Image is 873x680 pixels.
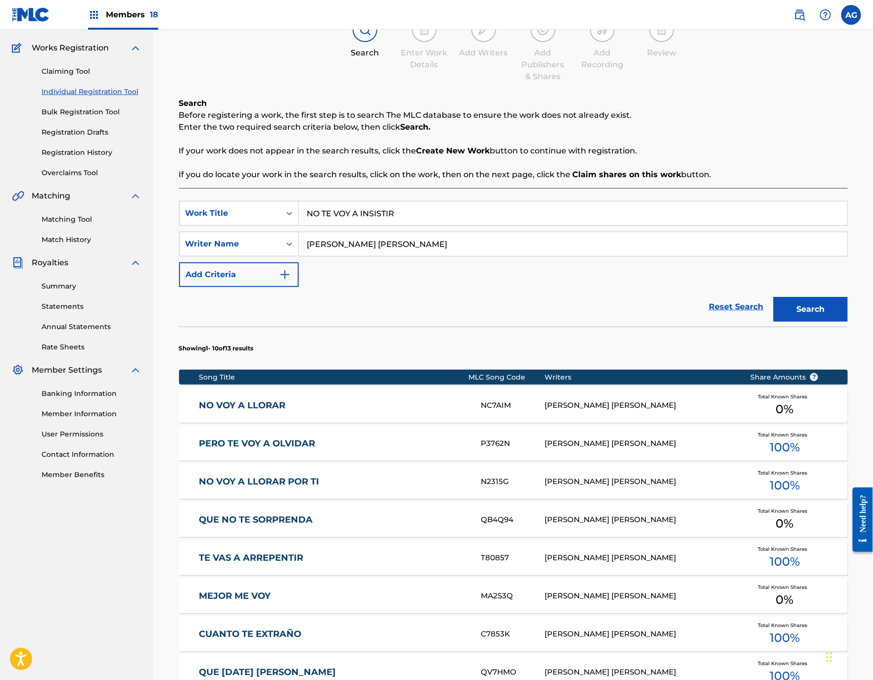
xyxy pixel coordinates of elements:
[42,127,141,138] a: Registration Drafts
[416,146,490,155] strong: Create New Work
[12,190,24,202] img: Matching
[758,622,811,629] span: Total Known Shares
[400,47,449,71] div: Enter Work Details
[179,98,207,108] b: Search
[42,66,141,77] a: Claiming Tool
[130,42,141,54] img: expand
[12,18,63,30] a: CatalogCatalog
[42,107,141,117] a: Bulk Registration Tool
[770,438,800,456] span: 100 %
[199,372,468,383] div: Song Title
[545,667,735,678] div: [PERSON_NAME] [PERSON_NAME]
[518,47,568,83] div: Add Publishers & Shares
[179,344,254,353] p: Showing 1 - 10 of 13 results
[545,400,735,411] div: [PERSON_NAME] [PERSON_NAME]
[12,42,25,54] img: Works Registration
[704,296,769,318] a: Reset Search
[820,9,831,21] img: help
[179,109,848,121] p: Before registering a work, the first step is to search The MLC database to ensure the work does n...
[776,400,793,418] span: 0 %
[88,9,100,21] img: Top Rightsholders
[199,514,468,526] a: QUE NO TE SORPRENDA
[401,122,431,132] strong: Search.
[418,24,430,36] img: step indicator icon for Enter Work Details
[32,364,102,376] span: Member Settings
[810,373,818,381] span: ?
[468,372,545,383] div: MLC Song Code
[537,24,549,36] img: step indicator icon for Add Publishers & Shares
[150,10,158,19] span: 18
[545,476,735,487] div: [PERSON_NAME] [PERSON_NAME]
[758,660,811,667] span: Total Known Shares
[42,301,141,312] a: Statements
[656,24,668,36] img: step indicator icon for Review
[42,214,141,225] a: Matching Tool
[637,47,687,59] div: Review
[179,169,848,181] p: If you do locate your work in the search results, click on the work, then on the next page, click...
[130,364,141,376] img: expand
[199,590,468,602] a: MEJOR ME VOY
[12,364,24,376] img: Member Settings
[481,514,545,526] div: QB4Q94
[841,5,861,25] div: User Menu
[42,389,141,399] a: Banking Information
[545,552,735,564] div: [PERSON_NAME] [PERSON_NAME]
[481,476,545,487] div: N2315G
[750,372,819,383] span: Share Amounts
[42,449,141,460] a: Contact Information
[758,583,811,591] span: Total Known Shares
[790,5,810,25] a: Public Search
[199,400,468,411] a: NO VOY A LLORAR
[42,87,141,97] a: Individual Registration Tool
[481,629,545,640] div: C7853K
[545,590,735,602] div: [PERSON_NAME] [PERSON_NAME]
[130,190,141,202] img: expand
[42,168,141,178] a: Overclaims Tool
[758,469,811,477] span: Total Known Shares
[770,553,800,571] span: 100 %
[827,642,832,672] div: Drag
[179,262,299,287] button: Add Criteria
[545,514,735,526] div: [PERSON_NAME] [PERSON_NAME]
[42,147,141,158] a: Registration History
[42,322,141,332] a: Annual Statements
[279,269,291,281] img: 9d2ae6d4665cec9f34b9.svg
[42,470,141,480] a: Member Benefits
[481,438,545,449] div: P3762N
[794,9,806,21] img: search
[770,477,800,494] span: 100 %
[199,629,468,640] a: CUANTO TE EXTRAÑO
[478,24,490,36] img: step indicator icon for Add Writers
[340,47,390,59] div: Search
[776,591,793,609] span: 0 %
[845,480,873,560] iframe: Resource Center
[42,409,141,419] a: Member Information
[770,629,800,647] span: 100 %
[481,590,545,602] div: MA2S3Q
[106,9,158,20] span: Members
[42,342,141,352] a: Rate Sheets
[199,438,468,449] a: PERO TE VOY A OLVIDAR
[481,667,545,678] div: QV7HMO
[824,632,873,680] div: Chat Widget
[130,257,141,269] img: expand
[359,24,371,36] img: step indicator icon for Search
[816,5,835,25] div: Help
[185,238,275,250] div: Writer Name
[545,438,735,449] div: [PERSON_NAME] [PERSON_NAME]
[545,372,735,383] div: Writers
[12,257,24,269] img: Royalties
[545,629,735,640] div: [PERSON_NAME] [PERSON_NAME]
[179,145,848,157] p: If your work does not appear in the search results, click the button to continue with registration.
[578,47,627,71] div: Add Recording
[32,257,68,269] span: Royalties
[758,507,811,515] span: Total Known Shares
[597,24,608,36] img: step indicator icon for Add Recording
[32,42,109,54] span: Works Registration
[481,552,545,564] div: T80857
[776,515,793,533] span: 0 %
[199,476,468,487] a: NO VOY A LLORAR POR TI
[459,47,508,59] div: Add Writers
